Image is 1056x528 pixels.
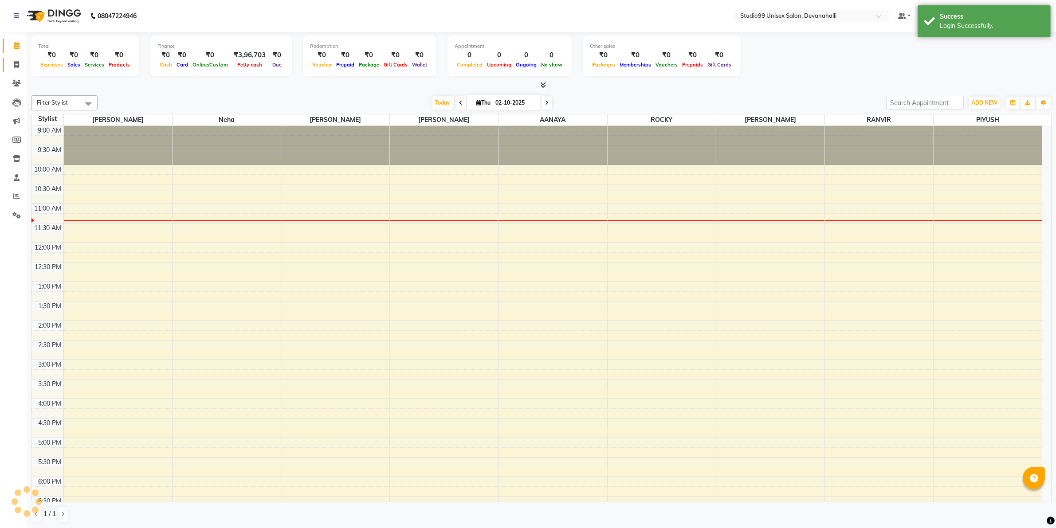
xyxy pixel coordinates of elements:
span: Ongoing [514,62,539,68]
div: ₹0 [310,50,334,60]
div: Success [940,12,1044,21]
div: 9:00 AM [36,126,63,135]
span: Gift Cards [705,62,734,68]
div: ₹0 [334,50,357,60]
div: 0 [514,50,539,60]
span: Due [270,62,284,68]
button: ADD NEW [969,97,1000,109]
div: 9:30 AM [36,145,63,155]
div: ₹0 [38,50,65,60]
div: ₹0 [705,50,734,60]
div: 0 [455,50,485,60]
div: Total [38,43,132,50]
span: Sales [65,62,82,68]
span: AANAYA [499,114,607,125]
span: Vouchers [653,62,680,68]
div: 3:30 PM [37,379,63,389]
div: ₹0 [381,50,410,60]
span: Neha [173,114,281,125]
span: [PERSON_NAME] [64,114,172,125]
div: ₹0 [590,50,617,60]
span: Card [174,62,190,68]
span: Services [82,62,106,68]
span: Petty cash [235,62,264,68]
span: PIYUSH [934,114,1042,125]
div: 4:30 PM [37,418,63,428]
div: Other sales [590,43,734,50]
span: Wallet [410,62,429,68]
div: 10:00 AM [33,165,63,174]
div: ₹0 [357,50,381,60]
input: 2025-10-02 [493,96,537,110]
div: 2:30 PM [37,340,63,350]
div: ₹0 [106,50,132,60]
div: 12:00 PM [33,243,63,252]
div: Finance [157,43,285,50]
span: ADD NEW [971,99,997,106]
span: Cash [157,62,174,68]
div: ₹0 [680,50,705,60]
div: 11:30 AM [33,223,63,233]
div: Appointment [455,43,565,50]
div: 1:00 PM [37,282,63,291]
span: Online/Custom [190,62,230,68]
span: Memberships [617,62,653,68]
div: 4:00 PM [37,399,63,408]
div: ₹0 [653,50,680,60]
input: Search Appointment [886,96,964,110]
div: ₹3,96,703 [230,50,269,60]
span: [PERSON_NAME] [716,114,824,125]
span: Filter Stylist [37,99,68,106]
span: Gift Cards [381,62,410,68]
span: No show [539,62,565,68]
div: ₹0 [190,50,230,60]
div: 0 [539,50,565,60]
div: 11:00 AM [33,204,63,213]
span: Expenses [38,62,65,68]
span: Prepaids [680,62,705,68]
div: ₹0 [174,50,190,60]
div: ₹0 [65,50,82,60]
div: 0 [485,50,514,60]
img: logo [23,4,83,28]
span: Packages [590,62,617,68]
div: ₹0 [410,50,429,60]
div: ₹0 [617,50,653,60]
div: 6:00 PM [37,477,63,486]
span: Products [106,62,132,68]
span: 1 / 1 [43,509,56,519]
div: 1:30 PM [37,301,63,311]
span: Thu [474,99,493,106]
span: Prepaid [334,62,357,68]
div: Login Successfully. [940,21,1044,31]
span: Upcoming [485,62,514,68]
div: 5:30 PM [37,458,63,467]
div: Stylist [31,114,63,124]
span: [PERSON_NAME] [281,114,389,125]
span: Today [432,96,454,110]
div: 5:00 PM [37,438,63,447]
span: Package [357,62,381,68]
div: Redemption [310,43,429,50]
div: ₹0 [269,50,285,60]
div: 12:30 PM [33,262,63,272]
b: 08047224946 [98,4,137,28]
span: Voucher [310,62,334,68]
div: ₹0 [157,50,174,60]
div: 10:30 AM [33,184,63,194]
div: 3:00 PM [37,360,63,369]
span: Completed [455,62,485,68]
span: [PERSON_NAME] [390,114,498,125]
span: ROCKY [608,114,716,125]
div: ₹0 [82,50,106,60]
div: 6:30 PM [37,497,63,506]
span: RANVIR [825,114,933,125]
div: 2:00 PM [37,321,63,330]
